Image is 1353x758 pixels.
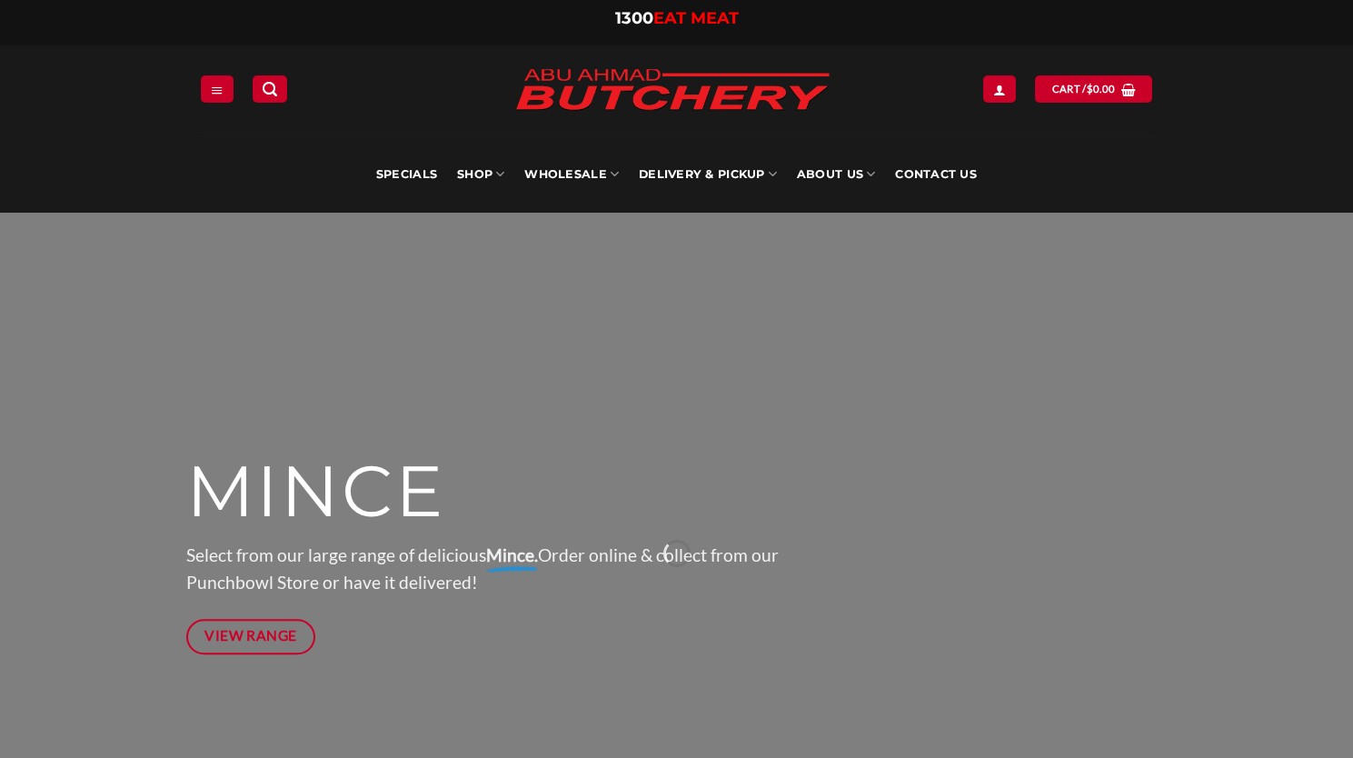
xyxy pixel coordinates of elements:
a: SHOP [457,136,504,213]
a: View Range [186,619,316,654]
a: Contact Us [895,136,977,213]
a: Search [253,75,287,102]
span: Cart / [1052,81,1116,97]
img: Abu Ahmad Butchery [500,56,845,125]
span: EAT MEAT [653,8,739,28]
a: Login [983,75,1016,102]
a: About Us [797,136,875,213]
a: 1300EAT MEAT [615,8,739,28]
span: 1300 [615,8,653,28]
bdi: 0.00 [1087,83,1116,95]
a: Specials [376,136,437,213]
a: Delivery & Pickup [639,136,777,213]
span: Select from our large range of delicious Order online & collect from our Punchbowl Store or have ... [186,544,779,593]
a: View cart [1035,75,1152,102]
span: MINCE [186,448,445,535]
span: $ [1087,81,1093,97]
strong: Mince. [486,544,538,565]
span: View Range [204,624,297,647]
a: Menu [201,75,234,102]
a: Wholesale [524,136,619,213]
